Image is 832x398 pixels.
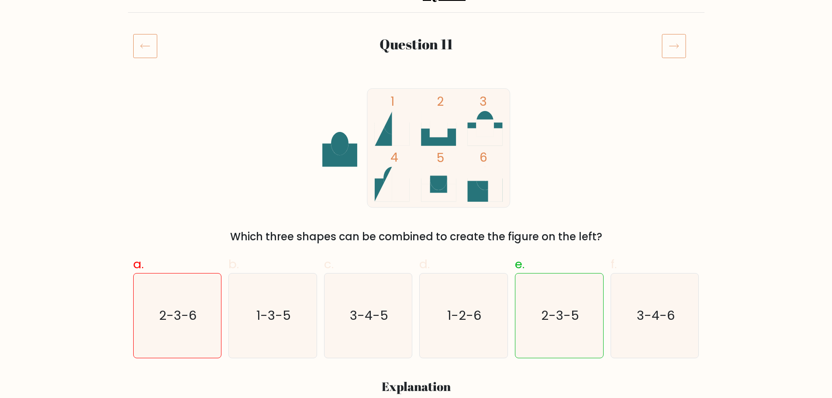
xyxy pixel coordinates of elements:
[515,256,525,273] span: e.
[437,93,444,110] tspan: 2
[419,256,430,273] span: d.
[437,150,444,167] tspan: 5
[133,256,144,273] span: a.
[324,256,334,273] span: c.
[228,256,239,273] span: b.
[256,307,291,324] text: 1-3-5
[480,149,487,166] tspan: 6
[480,93,487,110] tspan: 3
[159,307,197,324] text: 2-3-6
[390,149,398,166] tspan: 4
[448,307,482,324] text: 1-2-6
[611,256,617,273] span: f.
[138,379,694,394] h3: Explanation
[541,307,579,324] text: 2-3-5
[637,307,675,324] text: 3-4-6
[350,307,388,324] text: 3-4-5
[138,229,694,245] div: Which three shapes can be combined to create the figure on the left?
[181,36,651,52] h2: Question 11
[390,93,394,110] tspan: 1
